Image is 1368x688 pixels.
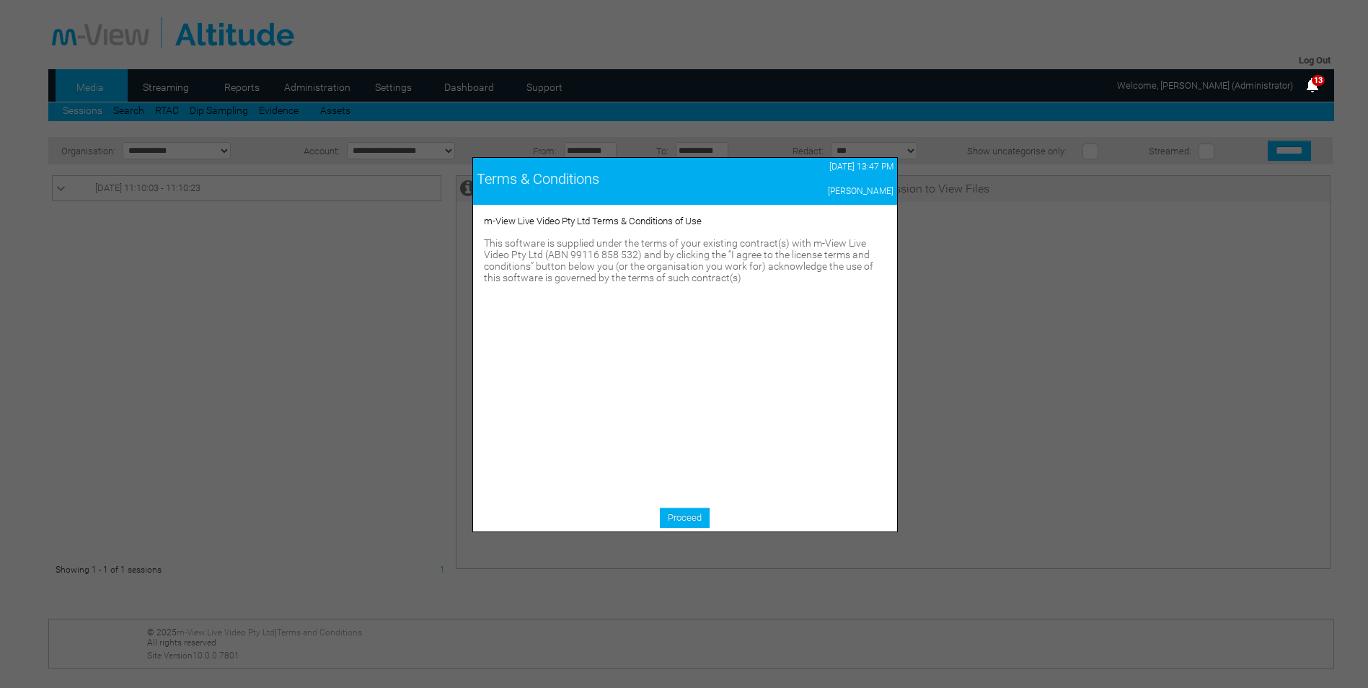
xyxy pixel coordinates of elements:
[744,182,896,200] td: [PERSON_NAME]
[477,170,741,188] div: Terms & Conditions
[744,158,896,175] td: [DATE] 13:47 PM
[484,216,702,226] span: m-View Live Video Pty Ltd Terms & Conditions of Use
[1312,75,1325,86] span: 13
[660,508,710,528] a: Proceed
[1304,76,1321,94] img: bell25.png
[484,237,873,283] span: This software is supplied under the terms of your existing contract(s) with m-View Live Video Pty...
